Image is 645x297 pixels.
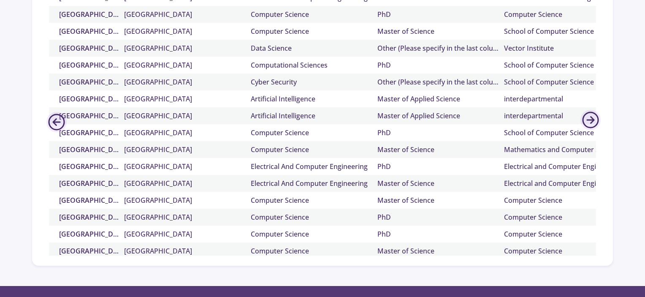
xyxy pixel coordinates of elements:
[377,111,504,121] div: Master of Applied Science
[124,94,251,104] a: [GEOGRAPHIC_DATA]
[124,229,251,239] a: [GEOGRAPHIC_DATA]
[377,195,504,205] div: Master of Science
[504,229,631,239] div: Computer Science
[251,9,377,19] div: Computer Science
[251,229,377,239] div: Computer Science
[52,43,124,53] div: [GEOGRAPHIC_DATA]
[377,77,504,87] div: Other (Please specify in the last column)
[251,246,377,256] div: Computer Science
[52,212,124,222] div: [GEOGRAPHIC_DATA]
[52,77,124,87] div: [GEOGRAPHIC_DATA]
[52,60,124,70] div: [GEOGRAPHIC_DATA]
[504,60,631,70] div: School of Computer Science
[377,229,504,239] div: PhD
[377,212,504,222] div: PhD
[52,246,124,256] div: [GEOGRAPHIC_DATA]
[251,144,377,155] div: Computer Science
[504,195,631,205] div: Computer Science
[124,60,251,70] a: [GEOGRAPHIC_DATA]
[377,144,504,155] div: Master of Science
[124,26,251,36] a: [GEOGRAPHIC_DATA]
[52,9,124,19] div: [GEOGRAPHIC_DATA]
[377,161,504,172] div: PhD
[504,9,631,19] div: Computer Science
[504,43,631,53] div: Vector Institute
[52,128,124,138] div: [GEOGRAPHIC_DATA]
[52,161,124,172] div: [GEOGRAPHIC_DATA]
[377,9,504,19] div: PhD
[504,26,631,36] div: School of Computer Science
[504,178,631,188] div: Electrical and Computer Engineering
[52,94,124,104] div: [GEOGRAPHIC_DATA]
[124,161,251,172] a: [GEOGRAPHIC_DATA]
[251,43,377,53] div: Data Science
[124,195,251,205] a: [GEOGRAPHIC_DATA]
[52,229,124,239] div: [GEOGRAPHIC_DATA]
[251,77,377,87] div: Cyber Security
[52,26,124,36] div: [GEOGRAPHIC_DATA]
[504,128,631,138] div: School of Computer Science
[251,178,377,188] div: Electrical And Computer Engineering
[251,212,377,222] div: Computer Science
[124,144,251,155] a: [GEOGRAPHIC_DATA]
[504,94,631,104] div: interdepartmental
[504,77,631,87] div: School of Computer Science
[504,144,631,155] div: Mathematics and Computer Science
[251,94,377,104] div: Artificial Intelligence
[377,128,504,138] div: PhD
[251,128,377,138] div: Computer Science
[124,111,251,121] a: [GEOGRAPHIC_DATA]
[124,128,251,138] a: [GEOGRAPHIC_DATA]
[251,195,377,205] div: Computer Science
[377,246,504,256] div: Master of Science
[377,178,504,188] div: Master of Science
[52,178,124,188] div: [GEOGRAPHIC_DATA]
[124,212,251,222] a: [GEOGRAPHIC_DATA]
[377,60,504,70] div: PhD
[377,94,504,104] div: Master of Applied Science
[377,43,504,53] div: Other (Please specify in the last column)
[251,60,377,70] div: Computational Sciences
[52,111,124,121] div: [GEOGRAPHIC_DATA]
[52,144,124,155] div: [GEOGRAPHIC_DATA]
[52,195,124,205] div: [GEOGRAPHIC_DATA]
[504,111,631,121] div: interdepartmental
[124,178,251,188] a: [GEOGRAPHIC_DATA]
[504,212,631,222] div: Computer Science
[124,77,251,87] a: [GEOGRAPHIC_DATA]
[251,111,377,121] div: Artificial Intelligence
[377,26,504,36] div: Master of Science
[251,26,377,36] div: Computer Science
[251,161,377,172] div: Electrical And Computer Engineering
[124,9,251,19] a: [GEOGRAPHIC_DATA]
[124,246,251,256] a: [GEOGRAPHIC_DATA]
[504,161,631,172] div: Electrical and Computer Engineering
[504,246,631,256] div: Computer Science
[124,43,251,53] a: [GEOGRAPHIC_DATA]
